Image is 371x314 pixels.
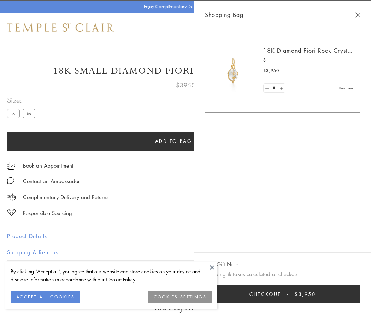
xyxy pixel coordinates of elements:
[7,94,38,106] span: Size:
[148,291,212,303] button: COOKIES SETTINGS
[339,84,353,92] a: Remove
[23,177,80,186] div: Contact an Ambassador
[11,267,212,284] div: By clicking “Accept all”, you agree that our website can store cookies on your device and disclos...
[7,23,114,32] img: Temple St. Clair
[7,132,340,151] button: Add to bag
[7,65,364,77] h1: 18K Small Diamond Fiori Rock Crystal Amulet
[7,109,20,118] label: S
[205,270,360,279] p: Shipping & taxes calculated at checkout
[7,261,364,277] button: Gifting
[205,260,238,269] button: Add Gift Note
[263,57,353,64] p: S
[295,290,316,298] span: $3,950
[144,3,224,10] p: Enjoy Complimentary Delivery & Returns
[155,137,192,145] span: Add to bag
[355,12,360,18] button: Close Shopping Bag
[205,285,360,303] button: Checkout $3,950
[249,290,281,298] span: Checkout
[7,177,14,184] img: MessageIcon-01_2.svg
[11,291,80,303] button: ACCEPT ALL COOKIES
[7,193,16,202] img: icon_delivery.svg
[23,162,73,169] a: Book an Appointment
[7,209,16,216] img: icon_sourcing.svg
[7,162,16,170] img: icon_appointment.svg
[23,209,72,217] div: Responsible Sourcing
[212,50,254,92] img: P51889-E11FIORI
[205,10,243,19] span: Shopping Bag
[7,244,364,260] button: Shipping & Returns
[264,84,271,93] a: Set quantity to 0
[23,109,35,118] label: M
[176,81,195,90] span: $3950
[7,228,364,244] button: Product Details
[263,67,279,74] span: $3,950
[278,84,285,93] a: Set quantity to 2
[23,193,108,202] p: Complimentary Delivery and Returns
